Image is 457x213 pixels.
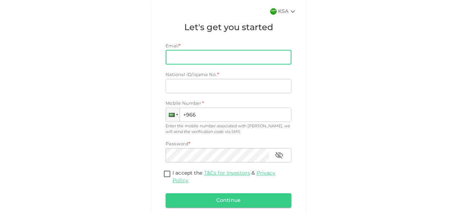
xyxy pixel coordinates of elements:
[172,171,275,183] span: I accept the &
[166,44,179,48] span: Email
[166,22,291,34] h1: Let's get you started
[166,100,201,108] span: Mobile Number
[166,142,188,146] span: Password
[172,171,275,183] a: Privacy Policy
[166,193,291,208] button: Continue
[166,148,269,162] input: password
[166,108,291,122] input: 1 (702) 123-4567
[166,108,180,122] div: Saudi Arabia: + 966
[166,73,217,77] span: National ID/Iqama No.
[278,7,297,16] div: KSA
[204,171,250,176] a: T&Cs for Investors
[166,123,291,135] div: Enter the mobile number associated with [PERSON_NAME], we will send the verification code via SMS
[166,50,283,65] input: email
[270,8,277,15] img: flag-sa.b9a346574cdc8950dd34b50780441f57.svg
[166,79,291,93] input: nationalId
[162,170,172,179] span: termsConditionsForInvestmentsAccepted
